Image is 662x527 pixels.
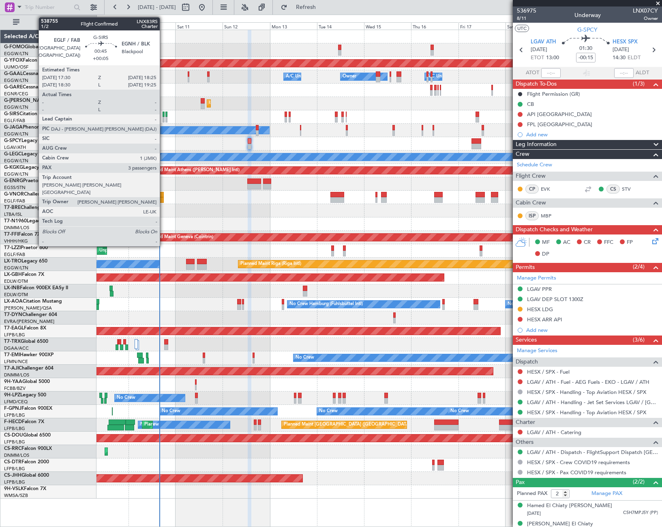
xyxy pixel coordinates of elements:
span: F-HECD [4,419,22,424]
a: T7-N1960Legacy 650 [4,219,53,224]
a: EGGW/LTN [4,158,28,164]
div: Hamed El Chiaty [PERSON_NAME] [527,502,612,510]
span: LX-TRO [4,259,21,264]
span: Pax [516,478,525,487]
span: T7-TRX [4,339,21,344]
a: 9H-LPZLegacy 500 [4,393,46,398]
a: T7-AJIChallenger 604 [4,366,54,371]
a: DGAA/ACC [4,345,29,351]
button: All Aircraft [9,16,88,29]
span: ETOT [531,54,544,62]
span: LX-INB [4,286,20,290]
a: EGLF/FAB [4,118,25,124]
span: 9H-VSLK [4,486,24,491]
a: UUMO/OSF [4,64,28,70]
div: Planned Maint Geneva (Cointrin) [146,231,213,243]
div: CB [527,101,534,108]
a: G-FOMOGlobal 6000 [4,45,52,49]
div: LGAV DEP SLOT 1300Z [527,296,583,303]
a: EGNR/CEG [4,91,28,97]
a: WMSA/SZB [4,493,28,499]
span: G-SPCY [577,26,598,34]
a: EGGW/LTN [4,104,28,110]
a: T7-EMIHawker 900XP [4,353,54,357]
span: ATOT [526,69,539,77]
a: EGLF/FAB [4,198,25,204]
a: EVRA/[PERSON_NAME] [4,318,54,325]
div: Planned Maint Lagos ([PERSON_NAME]) [107,445,191,458]
span: Dispatch To-Dos [516,80,557,89]
a: EGGW/LTN [4,171,28,177]
span: Services [516,336,537,345]
a: EDLW/DTM [4,278,28,284]
div: Fri 10 [129,22,176,30]
a: G-SPCYLegacy 650 [4,138,47,143]
span: (3/6) [633,336,645,344]
span: Leg Information [516,140,557,149]
a: VHHH/HKG [4,238,28,244]
span: CS-DTR [4,460,21,465]
div: No Crew [450,405,469,417]
div: HESX LDG [527,306,553,313]
a: HESX / SPX - Fuel [527,368,570,375]
a: LGAV / ATH - Dispatch - FlightSupport Dispatch [GEOGRAPHIC_DATA] [527,449,658,456]
span: [DATE] [527,510,541,516]
div: No Crew [117,392,135,404]
span: LGAV ATH [531,38,556,46]
a: G-YFOXFalcon 2000EX [4,58,56,63]
span: G-GARE [4,85,23,90]
a: G-GAALCessna Citation XLS+ [4,71,71,76]
a: LFPB/LBG [4,466,25,472]
a: EGLF/FAB [4,252,25,258]
a: MBP [541,212,559,219]
a: LGAV / ATH - Fuel - AEG Fuels - EKO - LGAV / ATH [527,379,649,385]
a: G-ENRGPraetor 600 [4,179,50,183]
div: Tue 14 [317,22,364,30]
a: CS-RRCFalcon 900LX [4,446,52,451]
div: ISP [525,211,539,220]
a: LGAV/ATH [4,144,26,151]
a: LTBA/ISL [4,211,22,217]
span: G-SIRS [4,112,19,116]
span: AC [563,239,570,247]
a: DNMM/LOS [4,372,29,378]
div: Sun 12 [223,22,270,30]
a: EDLW/DTM [4,292,28,298]
span: G-GAAL [4,71,23,76]
span: G-VNOR [4,192,24,197]
span: MF [542,239,550,247]
span: 536975 [517,6,536,15]
span: Flight Crew [516,172,546,181]
input: --:-- [541,68,561,78]
span: T7-N1960 [4,219,27,224]
a: F-GPNJFalcon 900EX [4,406,52,411]
a: G-VNORChallenger 650 [4,192,59,197]
div: HESX ARR API [527,316,562,323]
span: T7-BRE [4,205,21,210]
a: T7-LZZIPraetor 600 [4,245,48,250]
a: T7-FFIFalcon 7X [4,232,41,237]
span: Cabin Crew [516,198,546,208]
span: G-SPCY [4,138,21,143]
a: EGSS/STN [4,185,26,191]
a: LFMN/NCE [4,359,28,365]
a: G-SIRSCitation Excel [4,112,51,116]
a: FCBB/BZV [4,385,26,391]
a: G-KGKGLegacy 600 [4,165,49,170]
div: Sat 11 [176,22,223,30]
span: G-[PERSON_NAME] [4,98,49,103]
span: T7-AJI [4,366,19,371]
span: ALDT [636,69,649,77]
a: G-GARECessna Citation XLS+ [4,85,71,90]
span: [DATE] [531,46,547,54]
span: CS-DOU [4,433,23,438]
div: Unplanned Maint [GEOGRAPHIC_DATA] ([GEOGRAPHIC_DATA]) [209,97,343,110]
a: Manage Permits [517,274,556,282]
div: Owner [343,71,356,83]
span: T7-EAGL [4,326,24,331]
a: T7-DYNChallenger 604 [4,312,57,317]
span: Permits [516,263,535,272]
a: DNMM/LOS [4,225,29,231]
a: T7-EAGLFalcon 8X [4,326,46,331]
div: No Crew [162,405,180,417]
